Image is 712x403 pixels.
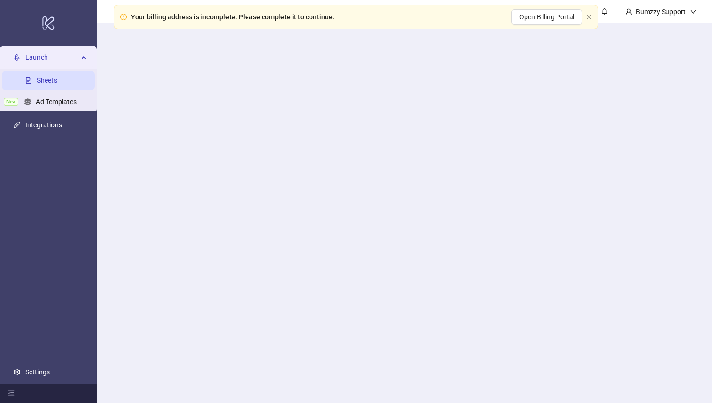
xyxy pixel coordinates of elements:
button: Open Billing Portal [511,9,582,25]
span: user [625,8,632,15]
a: Ad Templates [36,98,77,106]
span: menu-fold [8,390,15,397]
a: Sheets [37,77,57,84]
span: Open Billing Portal [519,13,574,21]
div: Bumzzy Support [632,6,690,17]
span: bell [601,8,608,15]
span: exclamation-circle [120,14,127,20]
div: Your billing address is incomplete. Please complete it to continue. [131,12,335,22]
span: down [690,8,697,15]
button: close [586,14,592,20]
span: Launch [25,47,78,67]
a: Integrations [25,121,62,129]
a: Settings [25,368,50,376]
span: rocket [14,54,20,61]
